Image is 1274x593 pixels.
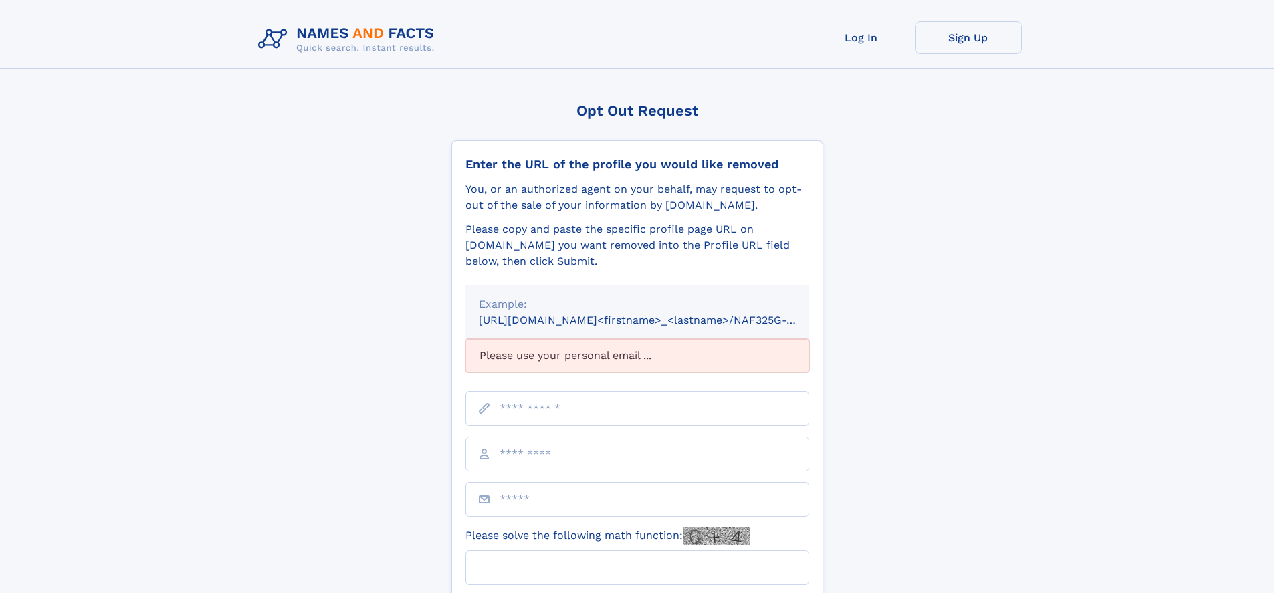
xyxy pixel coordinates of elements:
small: [URL][DOMAIN_NAME]<firstname>_<lastname>/NAF325G-xxxxxxxx [479,314,835,326]
label: Please solve the following math function: [465,527,750,545]
div: Enter the URL of the profile you would like removed [465,157,809,172]
div: Example: [479,296,796,312]
div: You, or an authorized agent on your behalf, may request to opt-out of the sale of your informatio... [465,181,809,213]
img: Logo Names and Facts [253,21,445,57]
a: Sign Up [915,21,1022,54]
a: Log In [808,21,915,54]
div: Please copy and paste the specific profile page URL on [DOMAIN_NAME] you want removed into the Pr... [465,221,809,269]
div: Please use your personal email ... [465,339,809,372]
div: Opt Out Request [451,102,823,119]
